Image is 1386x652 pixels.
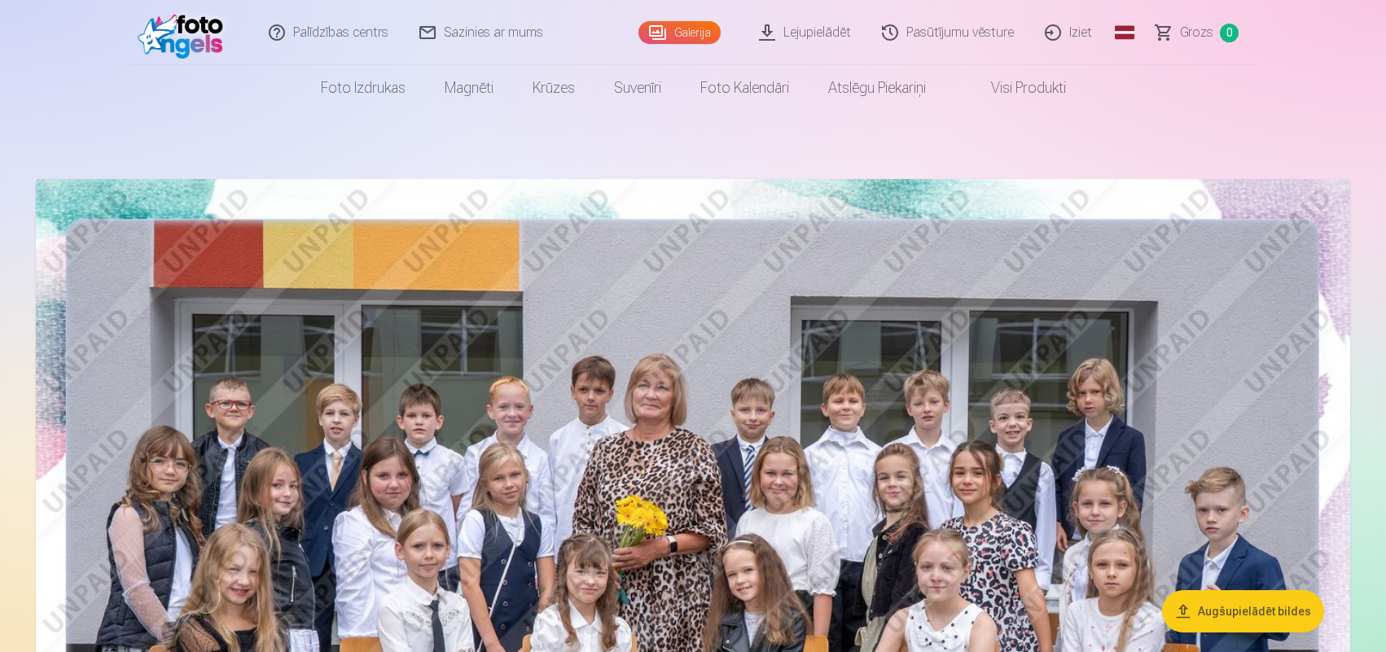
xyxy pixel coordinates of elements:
a: Krūzes [513,65,594,111]
a: Atslēgu piekariņi [809,65,945,111]
a: Galerija [638,21,721,44]
a: Foto kalendāri [681,65,809,111]
a: Foto izdrukas [301,65,425,111]
button: Augšupielādēt bildes [1162,590,1324,632]
img: /fa3 [138,7,231,59]
span: 0 [1220,24,1239,42]
a: Magnēti [425,65,513,111]
a: Visi produkti [945,65,1086,111]
span: Grozs [1180,23,1213,42]
a: Suvenīri [594,65,681,111]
